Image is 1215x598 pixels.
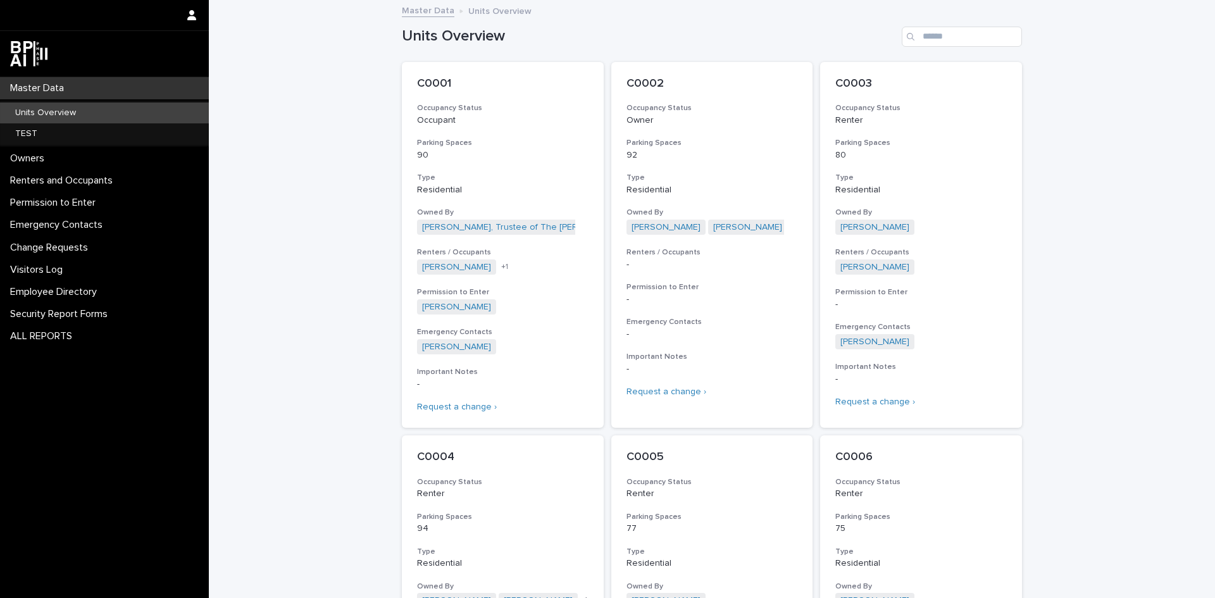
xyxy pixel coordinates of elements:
[626,558,798,569] p: Residential
[422,262,491,273] a: [PERSON_NAME]
[626,352,798,362] h3: Important Notes
[402,27,897,46] h1: Units Overview
[626,364,798,375] p: -
[5,264,73,276] p: Visitors Log
[626,294,798,305] p: -
[835,247,1007,258] h3: Renters / Occupants
[626,317,798,327] h3: Emergency Contacts
[840,222,909,233] a: [PERSON_NAME]
[835,523,1007,534] p: 75
[626,173,798,183] h3: Type
[417,379,589,390] p: -
[417,367,589,377] h3: Important Notes
[402,62,604,428] a: C0001Occupancy StatusOccupantParking Spaces90TypeResidentialOwned By[PERSON_NAME], Trustee of The...
[820,62,1022,428] a: C0003Occupancy StatusRenterParking Spaces80TypeResidentialOwned By[PERSON_NAME] Renters / Occupan...
[835,208,1007,218] h3: Owned By
[417,103,589,113] h3: Occupancy Status
[835,173,1007,183] h3: Type
[417,287,589,297] h3: Permission to Enter
[835,374,1007,385] p: -
[835,103,1007,113] h3: Occupancy Status
[417,523,589,534] p: 94
[626,329,798,340] p: -
[468,3,532,17] p: Units Overview
[835,512,1007,522] h3: Parking Spaces
[626,77,798,91] p: C0002
[501,263,508,271] span: + 1
[713,222,782,233] a: [PERSON_NAME]
[626,138,798,148] h3: Parking Spaces
[417,512,589,522] h3: Parking Spaces
[417,77,589,91] p: C0001
[417,115,589,126] p: Occupant
[835,115,1007,126] p: Renter
[835,477,1007,487] h3: Occupancy Status
[417,138,589,148] h3: Parking Spaces
[417,327,589,337] h3: Emergency Contacts
[626,523,798,534] p: 77
[417,558,589,569] p: Residential
[902,27,1022,47] input: Search
[10,41,47,66] img: dwgmcNfxSF6WIOOXiGgu
[5,308,118,320] p: Security Report Forms
[417,582,589,592] h3: Owned By
[626,582,798,592] h3: Owned By
[417,451,589,464] p: C0004
[417,402,497,411] a: Request a change ›
[5,175,123,187] p: Renters and Occupants
[417,477,589,487] h3: Occupancy Status
[835,322,1007,332] h3: Emergency Contacts
[5,197,106,209] p: Permission to Enter
[417,208,589,218] h3: Owned By
[835,185,1007,196] p: Residential
[626,150,798,161] p: 92
[626,282,798,292] h3: Permission to Enter
[422,222,752,233] a: [PERSON_NAME], Trustee of The [PERSON_NAME] Revocable Trust dated [DATE]
[402,3,454,17] a: Master Data
[835,362,1007,372] h3: Important Notes
[417,247,589,258] h3: Renters / Occupants
[417,150,589,161] p: 90
[626,451,798,464] p: C0005
[835,558,1007,569] p: Residential
[835,397,915,406] a: Request a change ›
[611,62,813,428] a: C0002Occupancy StatusOwnerParking Spaces92TypeResidentialOwned By[PERSON_NAME] [PERSON_NAME] Rent...
[835,489,1007,499] p: Renter
[626,115,798,126] p: Owner
[417,547,589,557] h3: Type
[835,451,1007,464] p: C0006
[835,77,1007,91] p: C0003
[626,512,798,522] h3: Parking Spaces
[5,108,86,118] p: Units Overview
[626,547,798,557] h3: Type
[835,150,1007,161] p: 80
[5,286,107,298] p: Employee Directory
[626,185,798,196] p: Residential
[632,222,701,233] a: [PERSON_NAME]
[626,489,798,499] p: Renter
[840,262,909,273] a: [PERSON_NAME]
[626,103,798,113] h3: Occupancy Status
[840,337,909,347] a: [PERSON_NAME]
[835,547,1007,557] h3: Type
[422,342,491,352] a: [PERSON_NAME]
[417,185,589,196] p: Residential
[835,138,1007,148] h3: Parking Spaces
[835,582,1007,592] h3: Owned By
[422,302,491,313] a: [PERSON_NAME]
[5,330,82,342] p: ALL REPORTS
[5,82,74,94] p: Master Data
[626,247,798,258] h3: Renters / Occupants
[626,259,798,270] p: -
[626,208,798,218] h3: Owned By
[5,128,47,139] p: TEST
[5,242,98,254] p: Change Requests
[835,287,1007,297] h3: Permission to Enter
[835,299,1007,310] p: -
[417,489,589,499] p: Renter
[5,219,113,231] p: Emergency Contacts
[626,477,798,487] h3: Occupancy Status
[417,173,589,183] h3: Type
[626,387,706,396] a: Request a change ›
